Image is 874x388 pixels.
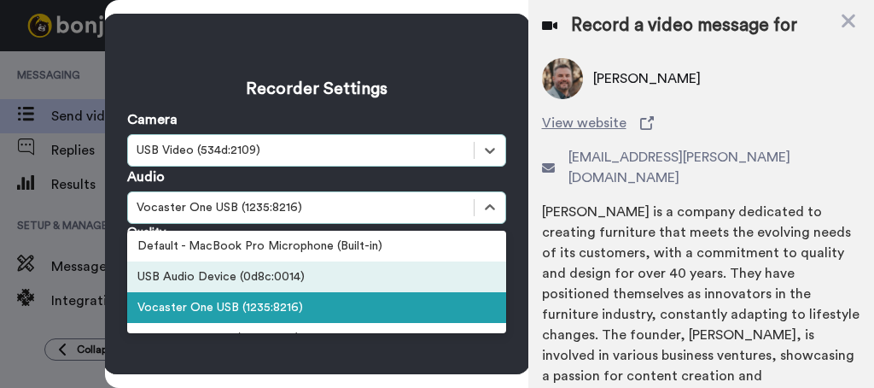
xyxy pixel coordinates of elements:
div: USB Video (534d:2109) [137,142,465,159]
a: View website [542,113,860,133]
div: Vocaster One USB (1235:8216) [137,199,465,216]
span: [EMAIL_ADDRESS][PERSON_NAME][DOMAIN_NAME] [568,147,860,188]
span: View website [542,113,626,133]
div: USB Digital Audio (534d:2109) [127,323,506,354]
div: USB Audio Device (0d8c:0014) [127,262,506,292]
div: Vocaster One USB (1235:8216) [127,292,506,323]
div: Default - MacBook Pro Microphone (Built-in) [127,231,506,262]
